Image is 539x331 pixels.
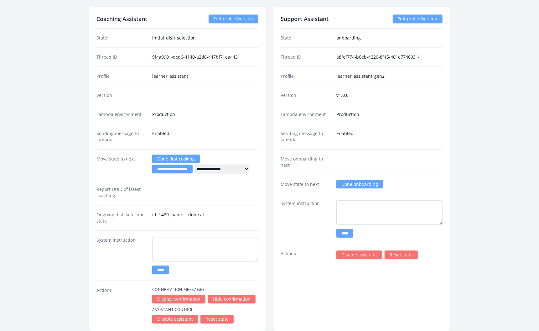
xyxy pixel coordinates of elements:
a: Display confirmation [152,295,205,303]
dt: Report UUID of latest coaching [97,186,147,199]
dd: a8fef774-b0eb-4220-8f15-461e77400314 [336,54,443,60]
dt: Actions [281,250,331,259]
dt: Lambda environment [97,111,147,118]
dt: Move onboarding to next [281,156,331,168]
dt: Thread ID [281,54,331,60]
dd: 9f4a9901-dcd6-4140-a2d6-447bf71ea443 [152,54,258,60]
dt: Move state to next [97,156,147,173]
a: Reset state [385,250,418,259]
dt: Sending message to lambda [281,130,331,143]
dt: State [97,35,147,41]
dt: State [281,35,331,41]
dt: Actions [97,287,147,323]
dt: System instruction [281,200,331,238]
h4: Confirmation Messages [152,287,258,292]
h4: Assistant Control [152,307,258,312]
a: Disable assistant [336,250,382,259]
dd: learner_assistant_gen2 [336,73,443,79]
dt: Version [97,92,147,98]
dt: Move state to next [281,181,331,187]
a: Disable assistant [152,315,198,323]
dd: Enabled [152,130,258,143]
dt: Profile [97,73,147,79]
a: Edit profile/version [209,14,258,23]
dt: Lambda environment [281,111,331,118]
dt: Sending message to lambda [97,130,147,143]
dd: id: 1439, name: , done at: [152,212,258,224]
dt: Ongoing dish selection state [97,212,147,224]
dd: initial_dish_selection [152,35,258,41]
dd: Production [336,111,443,118]
dd: learner_assistant [152,73,258,79]
a: Reset state [200,315,234,323]
h2: Coaching Assistant [97,14,148,23]
dt: Thread ID [97,54,147,60]
dt: Profile [281,73,331,79]
dd: onboarding [336,35,443,41]
dt: Version [281,92,331,98]
h2: Support Assistant [281,14,329,23]
a: Edit profile/version [393,14,443,23]
a: Hide confirmation [208,295,256,303]
a: Done first cooking [152,155,200,163]
dd: Enabled [336,130,443,143]
a: Done onboarding [336,180,383,188]
dd: Production [152,111,258,118]
dd: v1.0.0 [336,92,443,98]
dt: System instruction [97,237,147,274]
